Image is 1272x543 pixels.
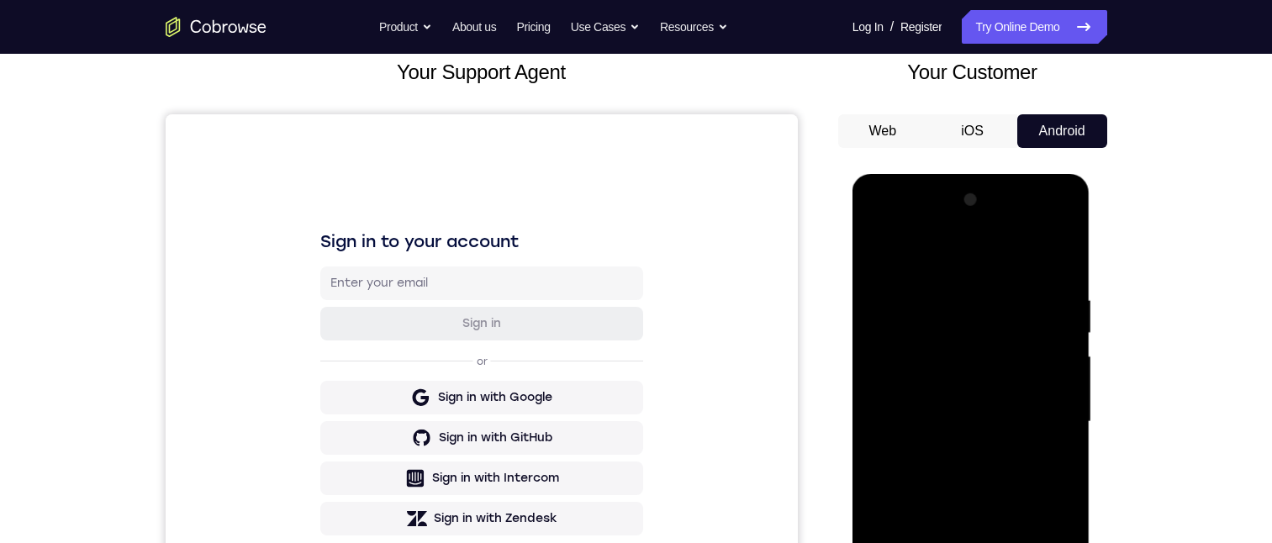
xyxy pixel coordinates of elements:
button: Sign in with GitHub [155,307,478,340]
a: Register [900,10,942,44]
button: Use Cases [571,10,640,44]
a: Pricing [516,10,550,44]
p: Don't have an account? [155,435,478,448]
div: Sign in with Zendesk [268,396,392,413]
button: Sign in with Zendesk [155,387,478,421]
div: Sign in with GitHub [273,315,387,332]
button: Android [1017,114,1107,148]
div: Sign in with Google [272,275,387,292]
a: Go to the home page [166,17,267,37]
h2: Your Customer [838,57,1107,87]
span: / [890,17,894,37]
button: Product [379,10,432,44]
h2: Your Support Agent [166,57,798,87]
button: Resources [660,10,728,44]
a: Log In [852,10,884,44]
a: Try Online Demo [962,10,1106,44]
button: iOS [927,114,1017,148]
a: About us [452,10,496,44]
div: Sign in with Intercom [267,356,393,372]
a: Create a new account [284,435,404,447]
button: Sign in with Intercom [155,347,478,381]
p: or [308,240,325,254]
button: Web [838,114,928,148]
button: Sign in with Google [155,266,478,300]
